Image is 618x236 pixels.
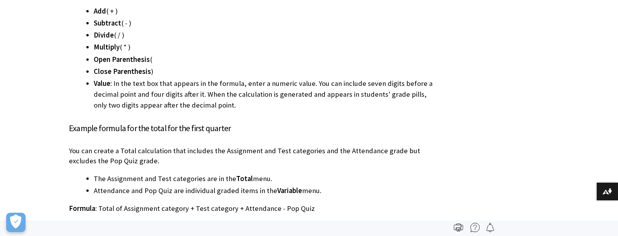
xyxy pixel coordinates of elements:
span: Total [236,174,253,183]
span: Variable [277,186,302,195]
button: Open Preferences [6,213,26,232]
h4: Example formula for the total for the first quarter [69,122,434,135]
li: ( + ) [94,6,434,17]
li: The Assignment and Test categories are in the menu. [94,173,434,184]
p: : Total of Assignment category + Test category + Attendance - Pop Quiz [69,204,434,214]
li: : In the text box that appears in the formula, enter a numeric value. You can include seven digit... [94,78,434,111]
li: ( - ) [94,18,434,29]
span: Subtract [94,19,121,27]
li: Attendance and Pop Quiz are individual graded items in the menu. [94,185,434,196]
span: Divide [94,31,114,39]
span: Close Parenthesis [94,67,151,76]
li: ( / ) [94,30,434,41]
span: Value [94,79,110,88]
li: ( * ) [94,42,434,53]
li: ) [94,66,434,77]
span: Formula [69,204,95,213]
span: Add [94,7,106,15]
li: ( [94,54,434,65]
img: Follow this page [486,223,495,232]
img: More help [470,223,480,232]
img: Print [454,223,463,232]
span: Open Parenthesis [94,55,150,64]
span: Multiply [94,43,120,51]
p: You can create a Total calculation that includes the Assignment and Test categories and the Atten... [69,146,434,166]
